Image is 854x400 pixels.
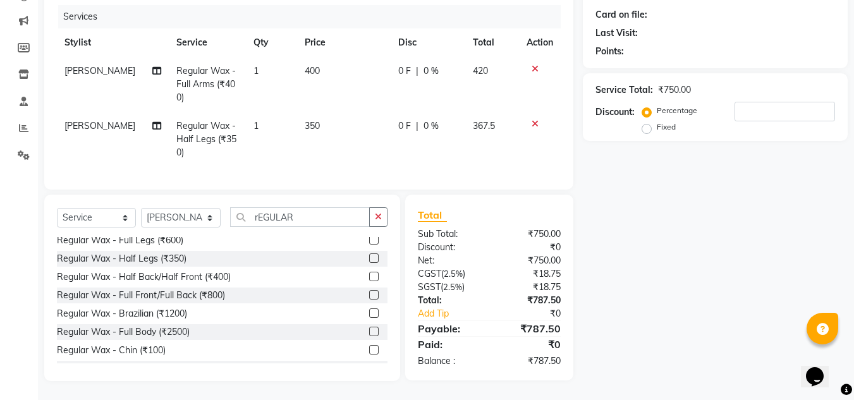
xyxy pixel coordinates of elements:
[444,269,463,279] span: 2.5%
[657,121,676,133] label: Fixed
[176,65,236,103] span: Regular Wax - Full Arms (₹400)
[424,64,439,78] span: 0 %
[57,325,190,339] div: Regular Wax - Full Body (₹2500)
[398,119,411,133] span: 0 F
[57,289,225,302] div: Regular Wax - Full Front/Full Back (₹800)
[443,282,462,292] span: 2.5%
[253,120,259,131] span: 1
[408,227,489,241] div: Sub Total:
[595,45,624,58] div: Points:
[595,83,653,97] div: Service Total:
[473,120,495,131] span: 367.5
[416,64,418,78] span: |
[519,28,561,57] th: Action
[465,28,519,57] th: Total
[408,355,489,368] div: Balance :
[246,28,297,57] th: Qty
[408,281,489,294] div: ( )
[489,355,570,368] div: ₹787.50
[595,27,638,40] div: Last Visit:
[408,321,489,336] div: Payable:
[489,281,570,294] div: ₹18.75
[595,106,635,119] div: Discount:
[391,28,466,57] th: Disc
[297,28,391,57] th: Price
[424,119,439,133] span: 0 %
[305,120,320,131] span: 350
[418,268,441,279] span: CGST
[408,307,503,320] a: Add Tip
[489,267,570,281] div: ₹18.75
[595,8,647,21] div: Card on file:
[57,28,169,57] th: Stylist
[416,119,418,133] span: |
[489,294,570,307] div: ₹787.50
[58,5,570,28] div: Services
[658,83,691,97] div: ₹750.00
[503,307,571,320] div: ₹0
[408,337,489,352] div: Paid:
[176,120,236,158] span: Regular Wax - Half Legs (₹350)
[408,241,489,254] div: Discount:
[57,234,183,247] div: Regular Wax - Full Legs (₹600)
[473,65,488,76] span: 420
[57,270,231,284] div: Regular Wax - Half Back/Half Front (₹400)
[64,120,135,131] span: [PERSON_NAME]
[489,227,570,241] div: ₹750.00
[418,209,447,222] span: Total
[657,105,697,116] label: Percentage
[230,207,370,227] input: Search or Scan
[489,254,570,267] div: ₹750.00
[305,65,320,76] span: 400
[398,64,411,78] span: 0 F
[418,281,441,293] span: SGST
[57,344,166,357] div: Regular Wax - Chin (₹100)
[57,362,168,375] div: Regular Wax - Neck (₹150)
[408,267,489,281] div: ( )
[57,307,187,320] div: Regular Wax - Brazilian (₹1200)
[801,349,841,387] iframe: chat widget
[169,28,246,57] th: Service
[489,321,570,336] div: ₹787.50
[408,254,489,267] div: Net:
[57,252,186,265] div: Regular Wax - Half Legs (₹350)
[489,337,570,352] div: ₹0
[253,65,259,76] span: 1
[489,241,570,254] div: ₹0
[408,294,489,307] div: Total:
[64,65,135,76] span: [PERSON_NAME]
